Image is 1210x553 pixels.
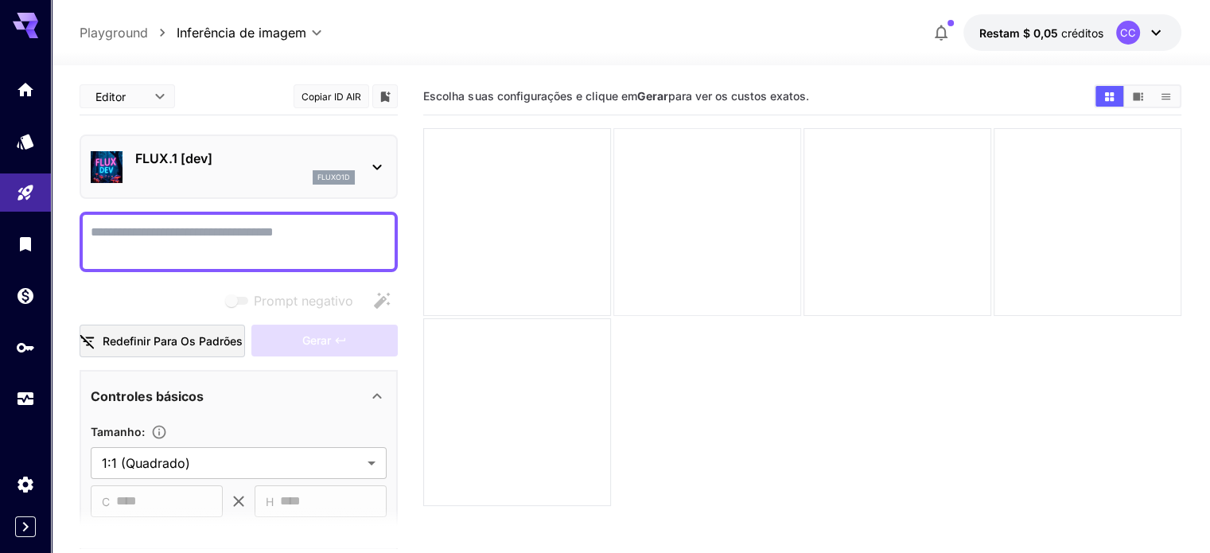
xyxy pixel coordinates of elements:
div: Configurações [16,474,35,494]
div: Uso [16,389,35,409]
font: Inferência de imagem [177,25,306,41]
font: 1:1 (Quadrado) [102,455,190,471]
a: Playground [80,23,148,42]
font: fluxo1d [317,173,350,181]
button: Mostrar imagens na visualização de lista [1152,86,1180,107]
div: Carteira [16,286,35,306]
font: C [102,495,110,508]
button: Ajuste as dimensões da imagem gerada especificando sua largura e altura em pixels ou selecione en... [145,424,173,440]
div: Lar [16,80,35,99]
div: FLUX.1 [dev]fluxo1d [91,142,387,191]
font: Editor [95,90,126,103]
div: Modelos [16,131,35,151]
font: H [266,495,274,508]
button: Copiar ID AIR [294,84,369,108]
div: Controles básicos [91,377,387,415]
div: Parque infantil [16,183,35,203]
font: créditos [1061,26,1103,40]
div: $ 0,05 [979,25,1103,41]
button: Adicionar à biblioteca [378,87,392,106]
font: Restam $ 0,05 [979,26,1058,40]
font: FLUX.1 [dev] [135,150,212,166]
div: Biblioteca [16,234,35,254]
button: Mostrar imagens em visualização em grade [1095,86,1123,107]
font: : [142,425,145,438]
button: Expand sidebar [15,516,36,537]
button: $ 0,05CC [963,14,1181,51]
span: Prompts negativos não são compatíveis com o modelo selecionado. [222,291,366,311]
nav: migalha de pão [80,23,177,42]
font: Controles básicos [91,388,204,404]
font: Escolha suas configurações e clique em [423,89,636,103]
font: Tamanho [91,425,142,438]
font: CC [1120,26,1136,39]
button: Mostrar imagens na visualização de vídeo [1124,86,1152,107]
font: Copiar ID AIR [302,91,361,103]
div: Chaves de API [16,337,35,357]
font: Prompt negativo [254,293,353,309]
div: Mostrar imagens em visualização em gradeMostrar imagens na visualização de vídeoMostrar imagens n... [1094,84,1181,108]
font: Gerar [636,89,667,103]
font: para ver os custos exatos. [667,89,808,103]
